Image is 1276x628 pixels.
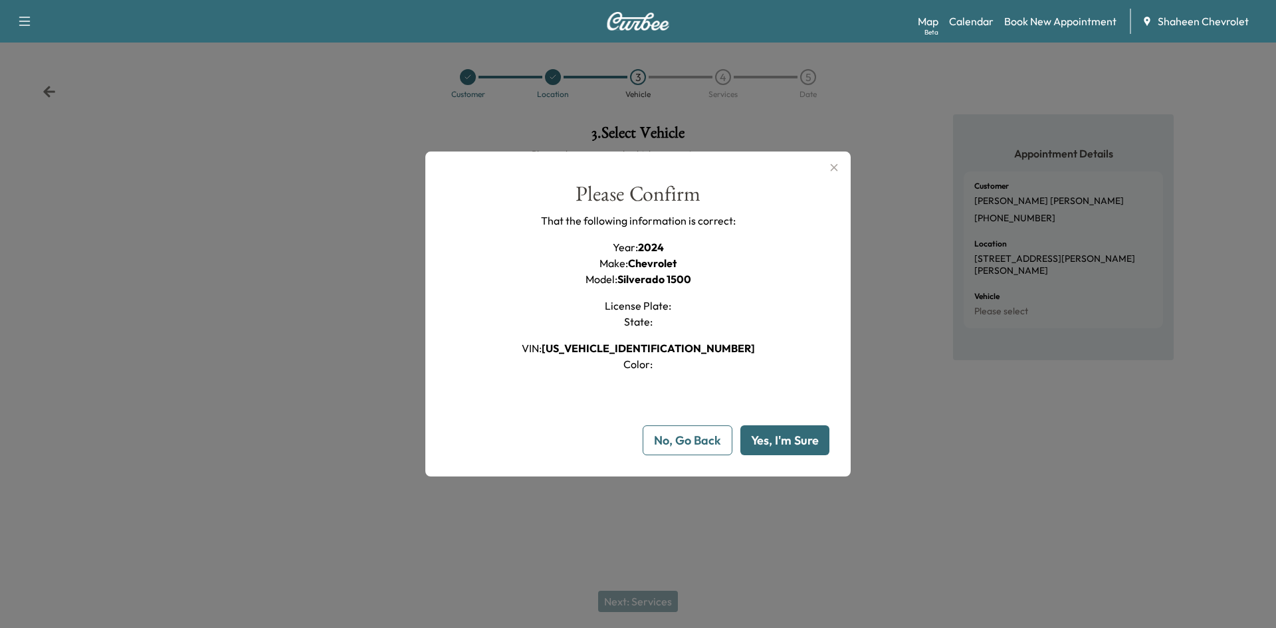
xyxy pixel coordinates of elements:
span: Shaheen Chevrolet [1158,13,1249,29]
h1: Model : [585,271,691,287]
span: [US_VEHICLE_IDENTIFICATION_NUMBER] [542,342,755,355]
h1: VIN : [522,340,755,356]
h1: State : [624,314,653,330]
span: Silverado 1500 [617,272,691,286]
button: Yes, I'm Sure [740,425,829,455]
div: Beta [924,27,938,37]
button: No, Go Back [643,425,732,455]
h1: Color : [623,356,653,372]
a: Book New Appointment [1004,13,1116,29]
a: Calendar [949,13,994,29]
span: 2024 [638,241,664,254]
span: Chevrolet [628,257,677,270]
p: That the following information is correct: [541,213,736,229]
h1: License Plate : [605,298,671,314]
a: MapBeta [918,13,938,29]
img: Curbee Logo [606,12,670,31]
div: Please Confirm [576,183,700,213]
h1: Year : [613,239,664,255]
h1: Make : [599,255,677,271]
